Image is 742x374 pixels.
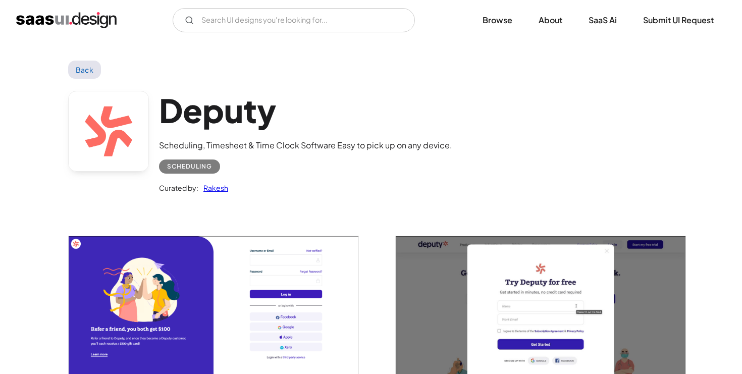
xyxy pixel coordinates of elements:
[576,9,629,31] a: SaaS Ai
[173,8,415,32] form: Email Form
[173,8,415,32] input: Search UI designs you're looking for...
[167,161,212,173] div: Scheduling
[526,9,574,31] a: About
[159,139,452,151] div: Scheduling, Timesheet & Time Clock Software Easy to pick up on any device.
[68,61,101,79] a: Back
[631,9,726,31] a: Submit UI Request
[470,9,524,31] a: Browse
[159,91,452,130] h1: Deputy
[198,182,228,194] a: Rakesh
[159,182,198,194] div: Curated by:
[16,12,117,28] a: home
